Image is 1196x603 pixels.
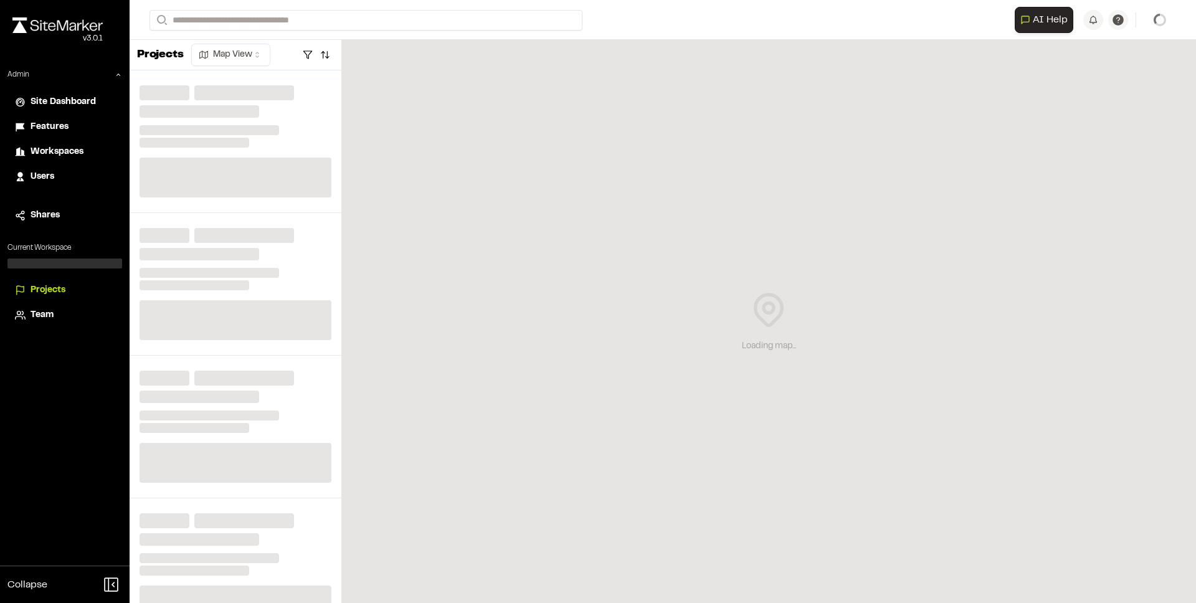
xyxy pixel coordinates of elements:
[15,95,115,109] a: Site Dashboard
[149,10,172,31] button: Search
[31,145,83,159] span: Workspaces
[31,308,54,322] span: Team
[7,242,122,254] p: Current Workspace
[31,283,65,297] span: Projects
[742,339,796,353] div: Loading map...
[31,95,96,109] span: Site Dashboard
[1015,7,1073,33] button: Open AI Assistant
[137,47,184,64] p: Projects
[15,170,115,184] a: Users
[15,308,115,322] a: Team
[12,33,103,44] div: Oh geez...please don't...
[7,577,47,592] span: Collapse
[15,120,115,134] a: Features
[31,170,54,184] span: Users
[1015,7,1078,33] div: Open AI Assistant
[15,283,115,297] a: Projects
[12,17,103,33] img: rebrand.png
[1033,12,1068,27] span: AI Help
[7,69,29,80] p: Admin
[15,145,115,159] a: Workspaces
[31,209,60,222] span: Shares
[15,209,115,222] a: Shares
[31,120,69,134] span: Features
